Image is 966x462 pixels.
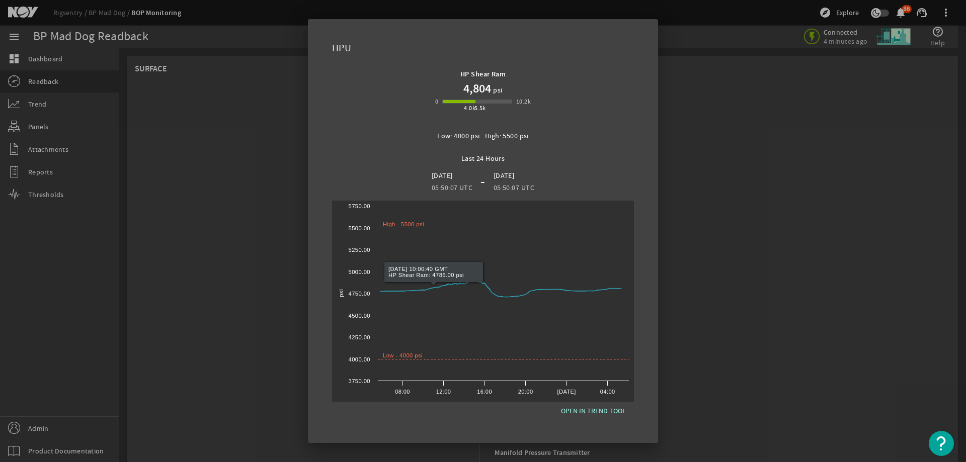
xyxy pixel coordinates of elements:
[395,389,410,395] text: 08:00
[338,289,344,297] text: psi
[494,171,515,180] legacy-datetime-component: [DATE]
[463,80,491,97] h1: 4,804
[929,431,954,456] button: Open Resource Center
[600,389,615,395] text: 04:00
[432,171,453,180] legacy-datetime-component: [DATE]
[553,402,634,420] button: OPEN IN TREND TOOL
[491,84,502,96] span: psi
[464,103,475,113] div: 4.0k
[494,183,534,192] legacy-datetime-component: 05:50:07 UTC
[348,378,370,384] text: 3750.00
[348,247,370,253] text: 5250.00
[557,389,576,395] text: [DATE]
[383,221,424,227] text: High - 5500 psi
[436,389,451,395] text: 12:00
[485,130,529,142] div: High: 5500 psi
[383,352,423,358] text: Low - 4000 psi
[348,313,370,319] text: 4500.00
[437,130,480,142] div: Low: 4000 psi
[474,103,486,113] div: 5.5k
[477,389,492,395] text: 16:00
[432,183,472,192] legacy-datetime-component: 05:50:07 UTC
[516,97,531,107] div: 10.2k
[561,405,626,417] span: OPEN IN TREND TOOL
[348,203,370,209] text: 5750.00
[518,389,533,395] text: 20:00
[348,334,370,340] text: 4250.00
[348,225,370,231] text: 5500.00
[460,69,506,79] b: HP Shear Ram
[348,269,370,275] text: 5000.00
[435,97,438,107] div: 0
[348,356,370,362] text: 4000.00
[320,31,646,61] div: HPU
[456,147,510,164] span: Last 24 Hours
[476,175,489,188] div: -
[348,291,370,297] text: 4750.00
